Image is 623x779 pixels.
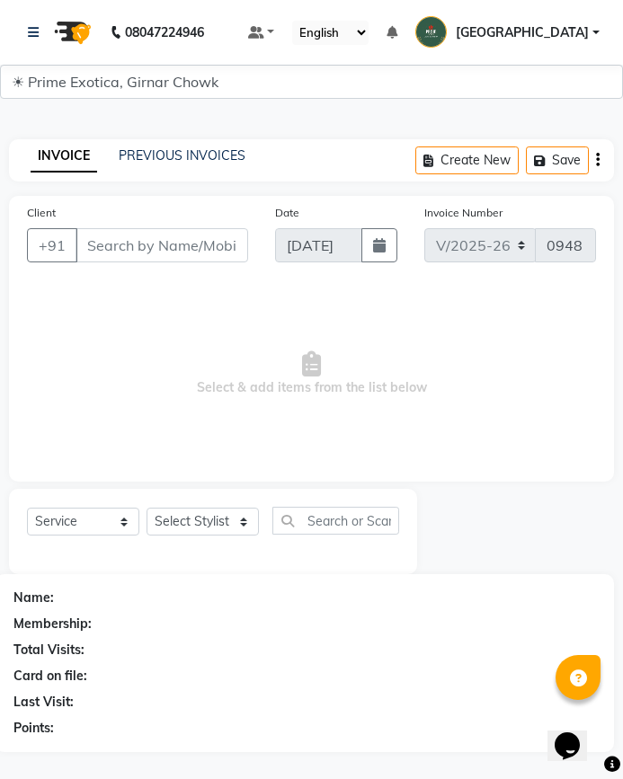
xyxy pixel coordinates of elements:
span: Select & add items from the list below [27,284,596,464]
span: [GEOGRAPHIC_DATA] [456,23,589,42]
img: logo [46,7,96,58]
label: Client [27,205,56,221]
div: Name: [13,589,54,607]
a: INVOICE [31,140,97,173]
label: Invoice Number [424,205,503,221]
div: Last Visit: [13,693,74,712]
button: Save [526,146,589,174]
button: Create New [415,146,519,174]
b: 08047224946 [125,7,204,58]
button: +91 [27,228,77,262]
label: Date [275,205,299,221]
input: Search or Scan [272,507,399,535]
a: PREVIOUS INVOICES [119,147,245,164]
div: Points: [13,719,54,738]
input: Search by Name/Mobile/Email/Code [76,228,248,262]
div: Card on file: [13,667,87,686]
div: Total Visits: [13,641,85,659]
div: Membership: [13,615,92,633]
iframe: chat widget [547,707,605,761]
img: Chandrapur [415,16,447,48]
